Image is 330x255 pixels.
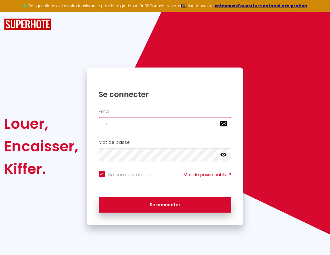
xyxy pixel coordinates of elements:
[4,158,78,180] div: Kiffer.
[5,3,24,21] button: Ouvrir le widget de chat LiveChat
[184,171,231,178] a: Mot de passe oublié ?
[99,197,232,213] button: Se connecter
[4,135,78,158] div: Encaisser,
[99,140,232,145] h2: Mot de passe
[4,19,51,30] img: SuperHote logo
[99,109,232,114] h2: Email
[4,112,78,135] div: Louer,
[99,90,232,99] h1: Se connecter
[99,117,232,130] input: Ton Email
[181,3,187,8] a: ICI
[215,3,307,8] a: créneaux d'ouverture de la salle migration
